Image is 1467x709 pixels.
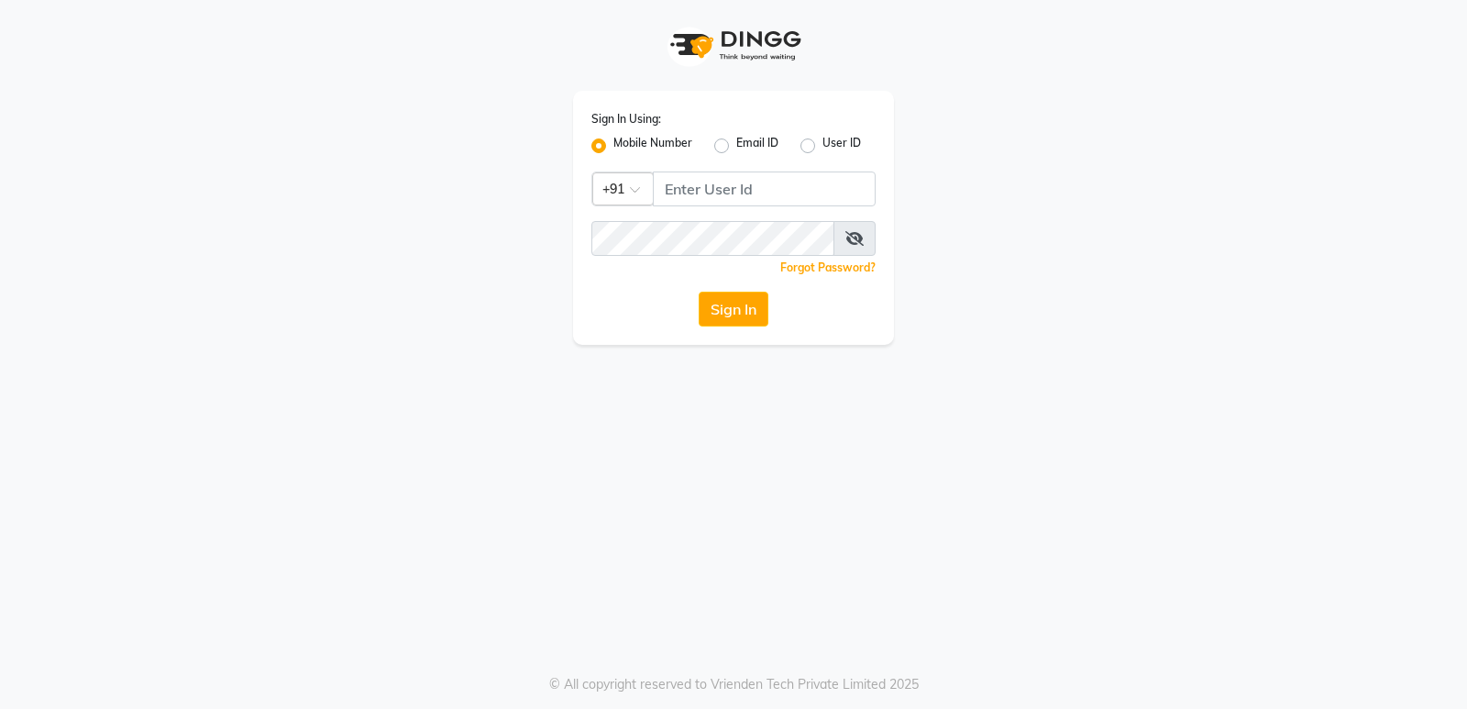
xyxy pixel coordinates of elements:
label: Sign In Using: [591,111,661,127]
label: User ID [822,135,861,157]
input: Username [653,172,876,206]
img: logo1.svg [660,18,807,72]
button: Sign In [699,292,768,327]
label: Mobile Number [613,135,692,157]
label: Email ID [736,135,778,157]
a: Forgot Password? [780,260,876,274]
input: Username [591,221,834,256]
